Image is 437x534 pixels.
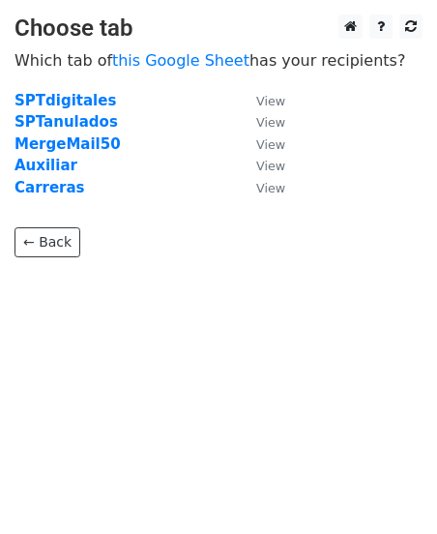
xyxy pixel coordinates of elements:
[112,51,249,70] a: this Google Sheet
[15,113,118,131] a: SPTanulados
[237,92,285,109] a: View
[256,181,285,195] small: View
[256,137,285,152] small: View
[237,157,285,174] a: View
[237,113,285,131] a: View
[256,94,285,108] small: View
[237,135,285,153] a: View
[256,115,285,130] small: View
[15,50,422,71] p: Which tab of has your recipients?
[15,135,121,153] a: MergeMail50
[15,15,422,43] h3: Choose tab
[15,179,85,196] a: Carreras
[15,227,80,257] a: ← Back
[15,157,77,174] a: Auxiliar
[256,159,285,173] small: View
[237,179,285,196] a: View
[15,92,116,109] a: SPTdigitales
